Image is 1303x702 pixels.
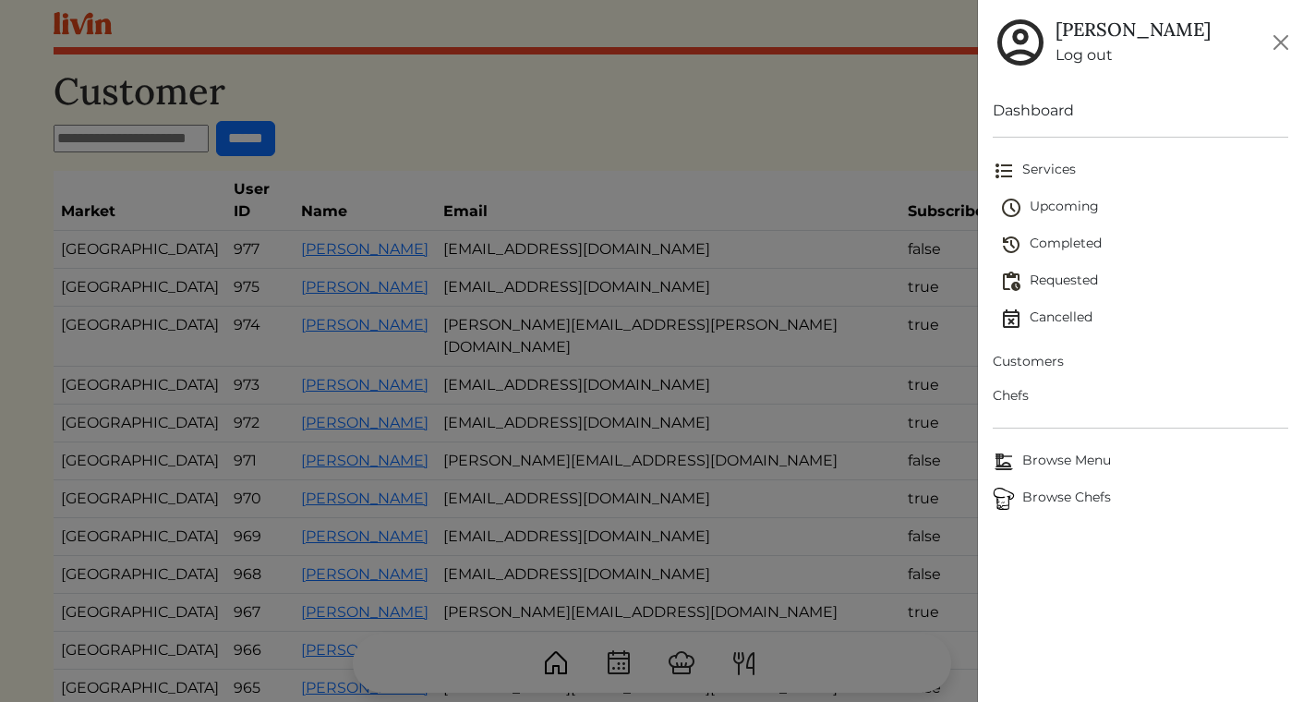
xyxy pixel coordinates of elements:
[993,160,1015,182] img: format_list_bulleted-ebc7f0161ee23162107b508e562e81cd567eeab2455044221954b09d19068e74.svg
[993,386,1288,405] span: Chefs
[1000,263,1288,300] a: Requested
[1000,197,1288,219] span: Upcoming
[1266,28,1296,57] button: Close
[1000,189,1288,226] a: Upcoming
[993,443,1288,480] a: Browse MenuBrowse Menu
[1000,271,1022,293] img: pending_actions-fd19ce2ea80609cc4d7bbea353f93e2f363e46d0f816104e4e0650fdd7f915cf.svg
[1000,226,1288,263] a: Completed
[993,451,1015,473] img: Browse Menu
[1000,308,1288,330] span: Cancelled
[993,379,1288,413] a: Chefs
[993,488,1015,510] img: Browse Chefs
[1000,271,1288,293] span: Requested
[993,15,1048,70] img: user_account-e6e16d2ec92f44fc35f99ef0dc9cddf60790bfa021a6ecb1c896eb5d2907b31c.svg
[993,451,1288,473] span: Browse Menu
[993,152,1288,189] a: Services
[993,160,1288,182] span: Services
[1000,234,1022,256] img: history-2b446bceb7e0f53b931186bf4c1776ac458fe31ad3b688388ec82af02103cd45.svg
[993,100,1288,122] a: Dashboard
[1000,300,1288,337] a: Cancelled
[993,488,1288,510] span: Browse Chefs
[993,480,1288,517] a: ChefsBrowse Chefs
[993,352,1288,371] span: Customers
[1000,197,1022,219] img: schedule-fa401ccd6b27cf58db24c3bb5584b27dcd8bd24ae666a918e1c6b4ae8c451a22.svg
[1000,308,1022,330] img: event_cancelled-67e280bd0a9e072c26133efab016668ee6d7272ad66fa3c7eb58af48b074a3a4.svg
[1000,234,1288,256] span: Completed
[1056,18,1211,41] h5: [PERSON_NAME]
[993,345,1288,379] a: Customers
[1056,44,1211,67] a: Log out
